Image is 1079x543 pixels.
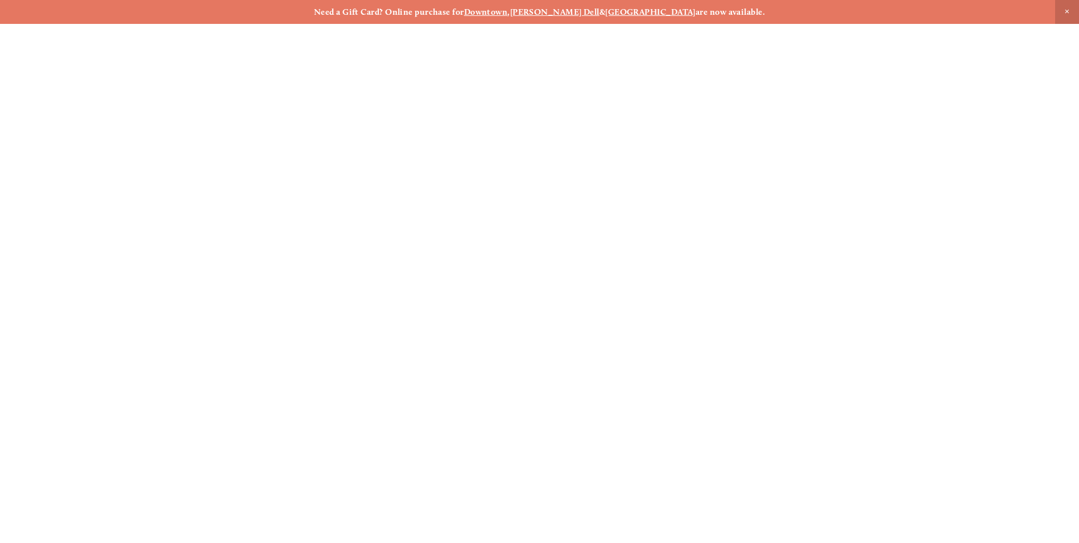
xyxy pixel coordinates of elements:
[464,7,508,17] a: Downtown
[510,7,600,17] a: [PERSON_NAME] Dell
[696,7,765,17] strong: are now available.
[605,7,696,17] a: [GEOGRAPHIC_DATA]
[314,7,464,17] strong: Need a Gift Card? Online purchase for
[600,7,605,17] strong: &
[507,7,510,17] strong: ,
